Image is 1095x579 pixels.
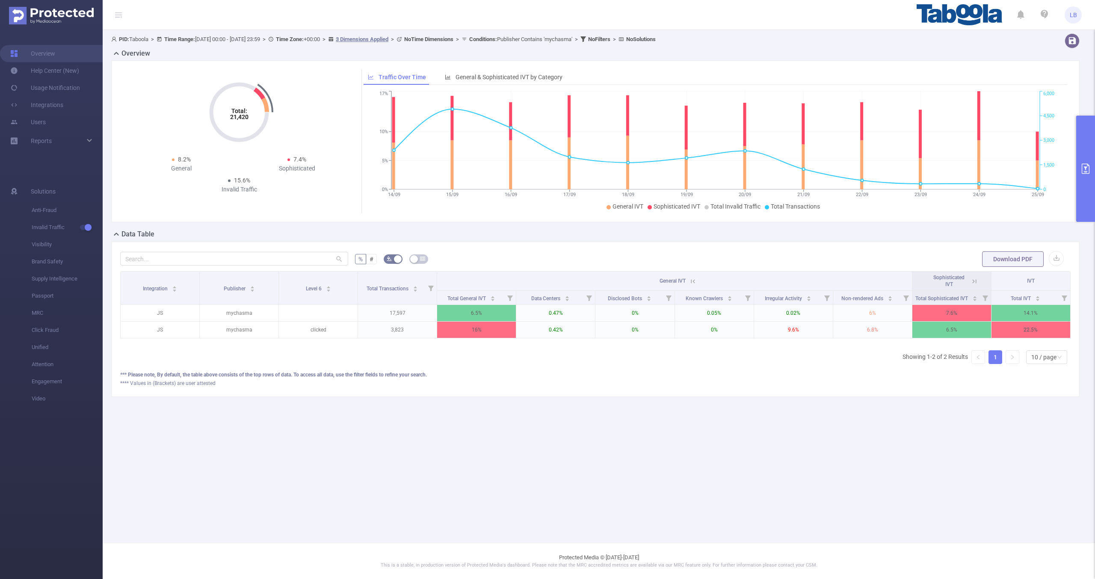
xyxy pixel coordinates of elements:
span: Anti-Fraud [32,202,103,219]
span: Known Crawlers [686,295,724,301]
span: Click Fraud [32,322,103,339]
p: JS [121,305,199,321]
p: 17,597 [358,305,437,321]
span: Total Transactions [771,203,820,210]
p: 0.02% [754,305,833,321]
tspan: 5% [382,158,388,164]
div: Sort [727,295,732,300]
i: Filter menu [583,291,595,304]
div: Sort [972,295,977,300]
tspan: 14/09 [388,192,400,197]
span: Data Centers [531,295,562,301]
div: Sort [413,285,418,290]
p: This is a stable, in production version of Protected Media's dashboard. Please note that the MRC ... [124,562,1074,569]
p: 0% [595,322,674,338]
p: 3,823 [358,322,437,338]
span: > [260,36,268,42]
span: Non-rendered Ads [841,295,885,301]
span: Total General IVT [447,295,487,301]
tspan: 21/09 [797,192,810,197]
i: icon: caret-up [413,285,417,287]
i: icon: line-chart [368,74,374,80]
tspan: 24/09 [973,192,985,197]
i: icon: caret-down [806,298,811,300]
div: Sort [888,295,893,300]
p: 9.6% [754,322,833,338]
tspan: 0% [382,187,388,192]
div: Sort [806,295,811,300]
b: Time Zone: [276,36,304,42]
p: JS [121,322,199,338]
div: Invalid Traffic [181,185,297,194]
span: General IVT [660,278,686,284]
span: Publisher [224,286,247,292]
tspan: 25/09 [1031,192,1044,197]
button: Download PDF [982,251,1044,267]
span: Passport [32,287,103,304]
span: MRC [32,304,103,322]
div: Sort [490,295,495,300]
tspan: 21,420 [230,113,249,120]
p: 7.6% [912,305,991,321]
span: > [453,36,462,42]
i: icon: caret-down [565,298,569,300]
a: Overview [10,45,55,62]
div: Sort [326,285,331,290]
tspan: Total: [231,107,247,114]
li: Next Page [1006,350,1019,364]
span: Disclosed Bots [608,295,643,301]
tspan: 20/09 [739,192,751,197]
p: 14.1% [991,305,1070,321]
i: icon: caret-up [490,295,495,297]
span: 8.2% [178,156,191,163]
tspan: 1,500 [1043,162,1054,168]
i: icon: right [1010,355,1015,360]
footer: Protected Media © [DATE]-[DATE] [103,543,1095,579]
span: Sophisticated IVT [654,203,700,210]
b: No Time Dimensions [404,36,453,42]
div: 10 / page [1031,351,1057,364]
span: > [388,36,397,42]
li: Showing 1-2 of 2 Results [903,350,968,364]
i: icon: table [420,256,425,261]
p: 6.5% [437,305,516,321]
span: 7.4% [293,156,306,163]
i: icon: caret-down [250,288,255,291]
span: Level 6 [306,286,323,292]
p: 0% [595,305,674,321]
div: *** Please note, By default, the table above consists of the top rows of data. To access all data... [120,371,1071,379]
i: icon: bar-chart [445,74,451,80]
b: No Solutions [626,36,656,42]
span: # [370,256,373,263]
span: Total Invalid Traffic [710,203,761,210]
tspan: 17% [379,91,388,97]
i: icon: down [1057,355,1062,361]
i: Filter menu [742,291,754,304]
span: Sophisticated IVT [933,275,965,287]
a: Help Center (New) [10,62,79,79]
span: General & Sophisticated IVT by Category [456,74,562,81]
i: icon: caret-down [888,298,893,300]
a: Integrations [10,96,63,113]
i: icon: bg-colors [387,256,392,261]
p: 0.05% [675,305,754,321]
div: Sort [1035,295,1040,300]
i: icon: caret-down [1035,298,1040,300]
span: Invalid Traffic [32,219,103,236]
tspan: 16/09 [505,192,517,197]
p: 22.5% [991,322,1070,338]
i: icon: caret-down [413,288,417,291]
a: Reports [31,132,52,149]
div: Sort [646,295,651,300]
i: icon: caret-up [172,285,177,287]
p: 16% [437,322,516,338]
i: icon: caret-up [565,295,569,297]
span: LB [1070,6,1077,24]
i: icon: caret-up [326,285,331,287]
span: Solutions [31,183,56,200]
p: 6.8% [833,322,912,338]
b: No Filters [588,36,610,42]
div: Sort [565,295,570,300]
span: Supply Intelligence [32,270,103,287]
i: icon: caret-down [646,298,651,300]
